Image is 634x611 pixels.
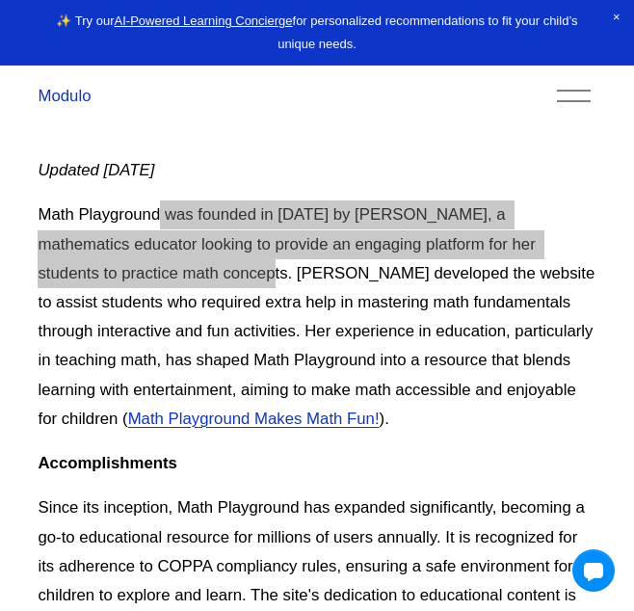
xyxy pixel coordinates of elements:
em: Updated [DATE] [38,161,154,179]
a: Modulo [38,87,91,105]
p: Math Playground was founded in [DATE] by [PERSON_NAME], a mathematics educator looking to provide... [38,200,595,434]
a: Math Playground Makes Math Fun! [128,410,380,428]
strong: Accomplishments [38,454,176,472]
a: AI-Powered Learning Concierge [115,13,293,28]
